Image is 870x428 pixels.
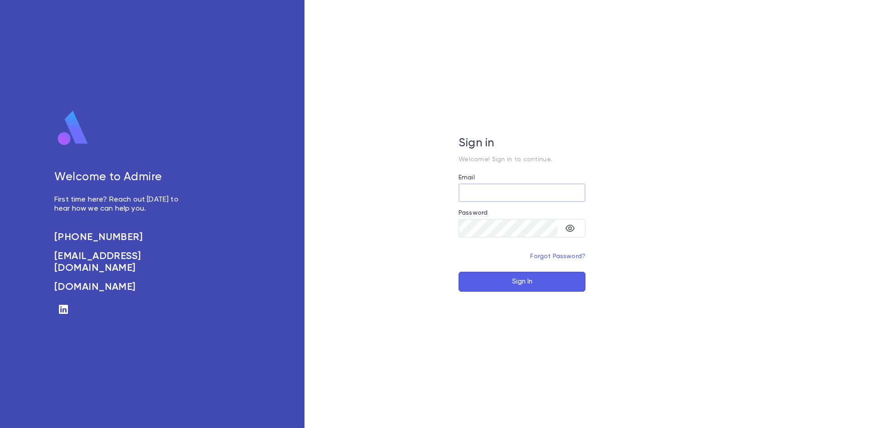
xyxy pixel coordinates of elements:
img: logo [54,110,92,146]
button: Sign In [459,272,585,292]
p: First time here? Reach out [DATE] to hear how we can help you. [54,195,188,213]
label: Email [459,174,475,181]
a: [EMAIL_ADDRESS][DOMAIN_NAME] [54,250,188,274]
a: Forgot Password? [530,253,585,260]
p: Welcome! Sign in to continue. [459,156,585,163]
h5: Sign in [459,137,585,150]
a: [PHONE_NUMBER] [54,231,188,243]
label: Password [459,209,488,216]
a: [DOMAIN_NAME] [54,281,188,293]
h5: Welcome to Admire [54,171,188,184]
button: toggle password visibility [561,219,579,237]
